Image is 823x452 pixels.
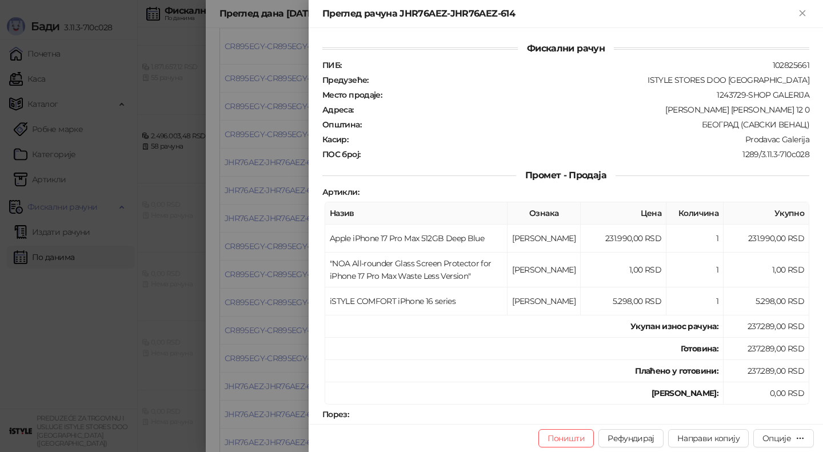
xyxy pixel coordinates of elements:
button: Опције [753,429,814,447]
strong: Општина : [322,119,361,130]
div: Преглед рачуна JHR76AEZ-JHR76AEZ-614 [322,7,796,21]
button: Направи копију [668,429,749,447]
td: 231.990,00 RSD [581,225,666,253]
strong: Адреса : [322,105,354,115]
td: 1 [666,253,724,287]
td: 237.289,00 RSD [724,360,809,382]
td: [PERSON_NAME] [508,225,581,253]
td: [PERSON_NAME] [508,253,581,287]
td: 237.289,00 RSD [724,338,809,360]
strong: Артикли : [322,187,359,197]
div: Опције [762,433,791,443]
th: Цена [581,202,666,225]
div: [PERSON_NAME] [PERSON_NAME] 12 0 [355,105,810,115]
span: Промет - Продаја [516,170,616,181]
td: 237.289,00 RSD [724,315,809,338]
button: Close [796,7,809,21]
td: 1 [666,287,724,315]
span: Фискални рачун [518,43,614,54]
div: Prodavac Galerija [349,134,810,145]
button: Рефундирај [598,429,664,447]
th: Ознака [508,202,581,225]
td: [PERSON_NAME] [508,287,581,315]
strong: Укупан износ рачуна : [630,321,718,331]
strong: Плаћено у готовини: [635,366,718,376]
td: 231.990,00 RSD [724,225,809,253]
td: Apple iPhone 17 Pro Max 512GB Deep Blue [325,225,508,253]
td: 1,00 RSD [581,253,666,287]
td: iSTYLE COMFORT iPhone 16 series [325,287,508,315]
strong: Готовина : [681,343,718,354]
strong: [PERSON_NAME]: [652,388,718,398]
span: Направи копију [677,433,740,443]
div: ISTYLE STORES DOO [GEOGRAPHIC_DATA] [370,75,810,85]
strong: ПОС број : [322,149,360,159]
th: Назив [325,202,508,225]
strong: ПИБ : [322,60,341,70]
td: 1,00 RSD [724,253,809,287]
strong: Предузеће : [322,75,369,85]
td: 0,00 RSD [724,382,809,405]
td: 1 [666,225,724,253]
strong: Касир : [322,134,348,145]
div: БЕОГРАД (САВСКИ ВЕНАЦ) [362,119,810,130]
button: Поништи [538,429,594,447]
td: 5.298,00 RSD [581,287,666,315]
div: 1289/3.11.3-710c028 [361,149,810,159]
div: 1243729-SHOP GALERIJA [383,90,810,100]
div: 102825661 [342,60,810,70]
th: Укупно [724,202,809,225]
th: Количина [666,202,724,225]
td: "NOA All-rounder Glass Screen Protector for iPhone 17 Pro Max Waste Less Version" [325,253,508,287]
strong: Порез : [322,409,349,419]
strong: Место продаје : [322,90,382,100]
td: 5.298,00 RSD [724,287,809,315]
